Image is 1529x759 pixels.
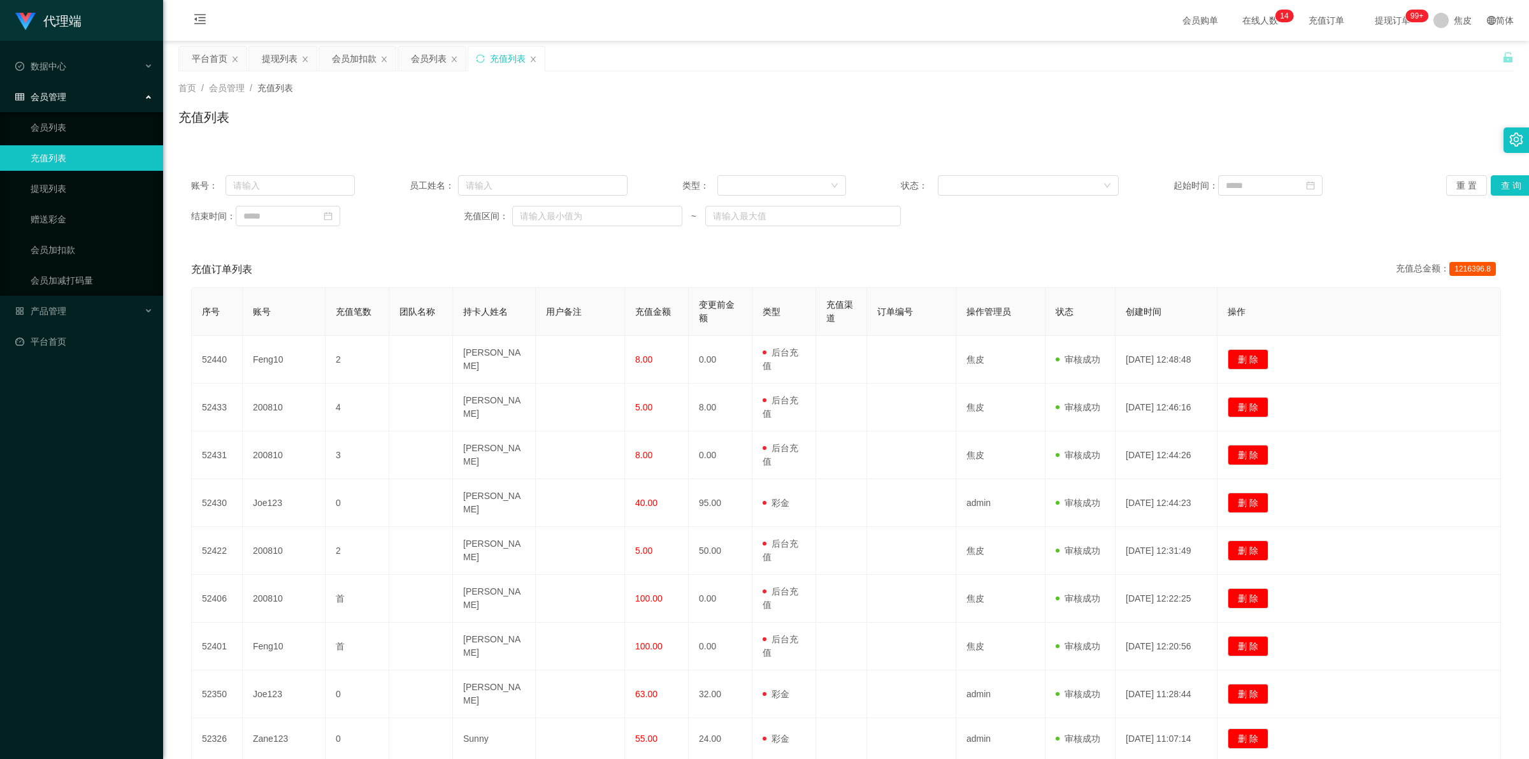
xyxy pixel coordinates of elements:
[1228,540,1268,561] button: 删 除
[1116,431,1217,479] td: [DATE] 12:44:26
[332,47,377,71] div: 会员加扣款
[763,498,789,508] span: 彩金
[1280,10,1284,22] p: 1
[1056,402,1100,412] span: 审核成功
[682,210,705,223] span: ~
[1056,498,1100,508] span: 审核成功
[956,336,1045,384] td: 焦皮
[380,55,388,63] i: 图标: close
[15,92,24,101] i: 图标: table
[689,384,752,431] td: 8.00
[877,307,913,317] span: 订单编号
[1056,689,1100,699] span: 审核成功
[257,83,293,93] span: 充值列表
[191,179,226,192] span: 账号：
[192,336,243,384] td: 52440
[326,527,389,575] td: 2
[635,450,652,460] span: 8.00
[178,108,229,127] h1: 充值列表
[201,83,204,93] span: /
[763,307,780,317] span: 类型
[635,498,657,508] span: 40.00
[243,670,326,718] td: Joe123
[546,307,582,317] span: 用户备注
[453,575,536,623] td: [PERSON_NAME]
[453,479,536,527] td: [PERSON_NAME]
[512,206,682,226] input: 请输入最小值为
[243,479,326,527] td: Joe123
[31,145,153,171] a: 充值列表
[1449,262,1496,276] span: 1216396.8
[763,634,798,658] span: 后台充值
[682,179,717,192] span: 类型：
[689,527,752,575] td: 50.00
[826,300,853,323] span: 充值渠道
[1228,349,1268,370] button: 删 除
[453,670,536,718] td: [PERSON_NAME]
[15,62,24,71] i: 图标: check-circle-o
[956,623,1045,670] td: 焦皮
[326,431,389,479] td: 3
[31,237,153,263] a: 会员加扣款
[15,13,36,31] img: logo.9652507e.png
[1228,588,1268,609] button: 删 除
[1228,684,1268,704] button: 删 除
[763,586,798,610] span: 后台充值
[635,641,663,651] span: 100.00
[453,527,536,575] td: [PERSON_NAME]
[1056,546,1100,556] span: 审核成功
[1228,728,1268,749] button: 删 除
[956,384,1045,431] td: 焦皮
[15,61,66,71] span: 数据中心
[689,336,752,384] td: 0.00
[635,307,671,317] span: 充值金额
[763,347,798,371] span: 后台充值
[529,55,537,63] i: 图标: close
[1228,307,1245,317] span: 操作
[226,175,355,196] input: 请输入
[635,546,652,556] span: 5.00
[31,206,153,232] a: 赠送彩金
[453,384,536,431] td: [PERSON_NAME]
[1116,527,1217,575] td: [DATE] 12:31:49
[956,670,1045,718] td: admin
[453,336,536,384] td: [PERSON_NAME]
[243,623,326,670] td: Feng10
[635,734,657,744] span: 55.00
[1174,179,1218,192] span: 起始时间：
[1275,10,1293,22] sup: 14
[243,384,326,431] td: 200810
[15,329,153,354] a: 图标: dashboard平台首页
[192,431,243,479] td: 52431
[191,210,236,223] span: 结束时间：
[301,55,309,63] i: 图标: close
[1502,52,1514,63] i: 图标: unlock
[1396,262,1501,277] div: 充值总金额：
[635,402,652,412] span: 5.00
[901,179,938,192] span: 状态：
[450,55,458,63] i: 图标: close
[453,623,536,670] td: [PERSON_NAME]
[1446,175,1487,196] button: 重 置
[31,176,153,201] a: 提现列表
[43,1,82,41] h1: 代理端
[336,307,371,317] span: 充值笔数
[1116,623,1217,670] td: [DATE] 12:20:56
[192,384,243,431] td: 52433
[243,431,326,479] td: 200810
[1103,182,1111,191] i: 图标: down
[250,83,252,93] span: /
[326,575,389,623] td: 首
[191,262,252,277] span: 充值订单列表
[15,92,66,102] span: 会员管理
[410,179,458,192] span: 员工姓名：
[178,1,222,41] i: 图标: menu-fold
[956,479,1045,527] td: admin
[705,206,901,226] input: 请输入最大值
[192,670,243,718] td: 52350
[1236,16,1284,25] span: 在线人数
[831,182,838,191] i: 图标: down
[635,689,657,699] span: 63.00
[1302,16,1351,25] span: 充值订单
[956,431,1045,479] td: 焦皮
